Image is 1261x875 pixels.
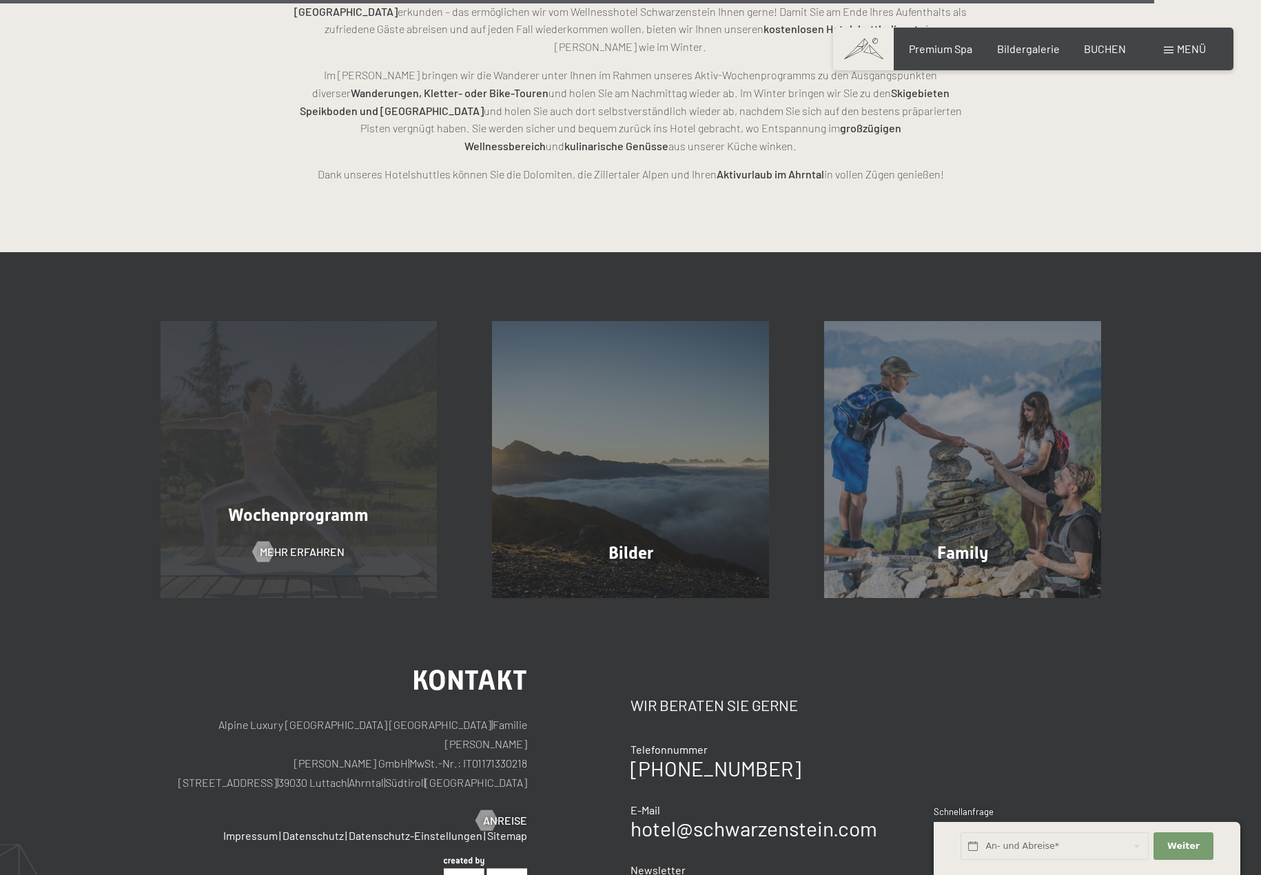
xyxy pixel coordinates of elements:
span: Schnellanfrage [934,806,994,817]
p: Dank unseres Hotelshuttles können Sie die Dolomiten, die Zillertaler Alpen und Ihren in vollen Zü... [286,165,975,183]
span: Menü [1177,42,1206,55]
a: Aktivurlaub im Wellnesshotel - Hotel mit Fitnessstudio - Yogaraum Wochenprogramm Mehr erfahren [133,321,465,598]
span: Bilder [608,543,653,563]
span: Anreise [483,813,527,828]
a: Aktivurlaub im Wellnesshotel - Hotel mit Fitnessstudio - Yogaraum Bilder [464,321,797,598]
strong: großzügigen Wellnessbereich [464,121,901,152]
span: Wir beraten Sie gerne [630,696,798,714]
a: BUCHEN [1084,42,1126,55]
strong: kostenlosen Hotelshuttledienst [763,22,919,35]
span: Wochenprogramm [228,505,369,525]
a: Bildergalerie [997,42,1060,55]
strong: Skigebieten Speikboden und [GEOGRAPHIC_DATA] [300,86,950,117]
span: | [408,756,409,770]
span: E-Mail [630,803,660,816]
p: Alpine Luxury [GEOGRAPHIC_DATA] [GEOGRAPHIC_DATA] Familie [PERSON_NAME] [PERSON_NAME] GmbH MwSt.-... [161,715,528,792]
a: Anreise [476,813,527,828]
a: Aktivurlaub im Wellnesshotel - Hotel mit Fitnessstudio - Yogaraum Family [797,321,1129,598]
a: hotel@schwarzenstein.com [630,816,877,841]
span: Mehr erfahren [260,544,345,559]
span: Weiter [1167,840,1200,852]
span: Telefonnummer [630,743,708,756]
a: Sitemap [487,829,527,842]
span: Family [937,543,988,563]
span: | [491,718,493,731]
a: Impressum [223,829,278,842]
strong: kulinarische Genüsse [564,139,668,152]
span: Kontakt [412,664,527,697]
a: Premium Spa [909,42,972,55]
span: | [347,776,349,789]
a: Datenschutz [283,829,344,842]
span: | [345,829,347,842]
button: Weiter [1154,832,1213,861]
a: Datenschutz-Einstellungen [349,829,482,842]
span: | [424,776,425,789]
p: Im [PERSON_NAME] bringen wir die Wanderer unter Ihnen im Rahmen unseres Aktiv-Wochenprogramms zu ... [286,66,975,154]
strong: Wanderungen, Kletter- oder Bike-Touren [351,86,549,99]
span: | [277,776,278,789]
span: | [484,829,486,842]
a: [PHONE_NUMBER] [630,756,801,781]
span: | [279,829,281,842]
span: | [384,776,385,789]
strong: Aktivurlaub im Ahrntal [717,167,824,181]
